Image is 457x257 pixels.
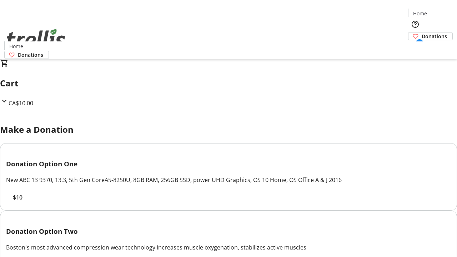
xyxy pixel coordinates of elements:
button: Help [408,17,422,31]
div: New ABC 13 9370, 13.3, 5th Gen CoreA5-8250U, 8GB RAM, 256GB SSD, power UHD Graphics, OS 10 Home, ... [6,176,451,184]
a: Home [5,42,27,50]
h3: Donation Option One [6,159,451,169]
span: Home [413,10,427,17]
button: Cart [408,40,422,55]
span: Donations [18,51,43,59]
div: Boston's most advanced compression wear technology increases muscle oxygenation, stabilizes activ... [6,243,451,252]
a: Home [408,10,431,17]
a: Donations [4,51,49,59]
img: Orient E2E Organization GZ8Kxgtmgg's Logo [4,21,68,56]
a: Donations [408,32,453,40]
span: $10 [13,193,22,202]
span: CA$10.00 [9,99,33,107]
span: Home [9,42,23,50]
button: $10 [6,193,29,202]
span: Donations [422,32,447,40]
h3: Donation Option Two [6,226,451,236]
